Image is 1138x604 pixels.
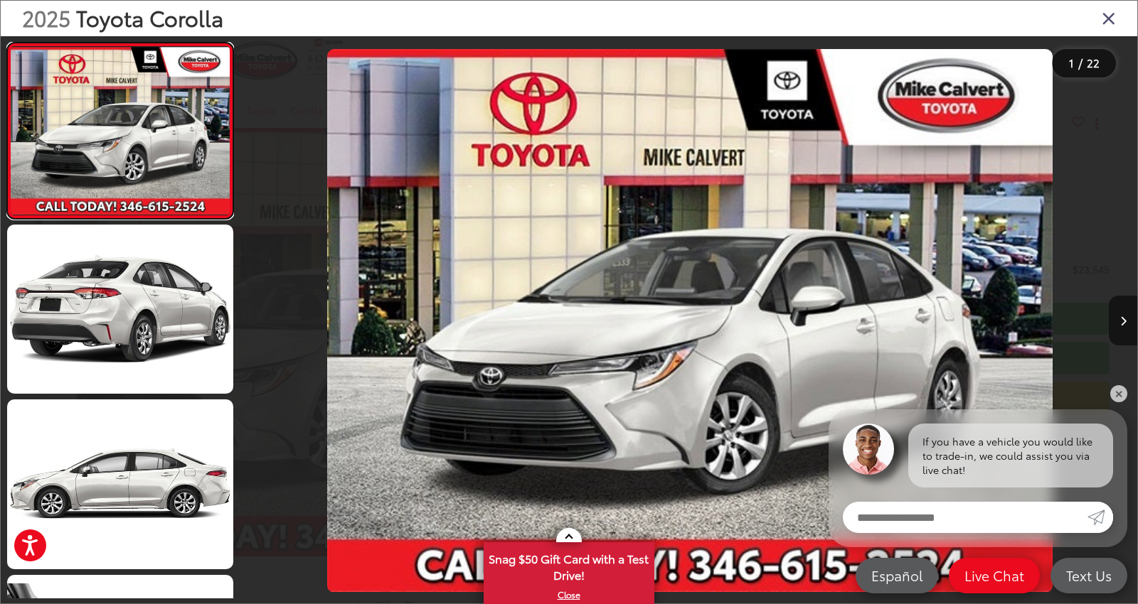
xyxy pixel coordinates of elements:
button: Next image [1109,296,1137,345]
img: 2025 Toyota Corolla LE [9,47,232,214]
a: Text Us [1051,558,1127,593]
span: 22 [1087,55,1100,70]
span: Live Chat [957,566,1031,584]
span: Español [864,566,930,584]
span: Toyota Corolla [76,2,223,33]
span: Text Us [1059,566,1119,584]
input: Enter your message [843,502,1088,533]
span: Snag $50 Gift Card with a Test Drive! [485,544,653,587]
span: / [1077,58,1084,68]
span: 2025 [22,2,70,33]
a: Submit [1088,502,1113,533]
div: 2025 Toyota Corolla LE 0 [243,49,1137,593]
div: If you have a vehicle you would like to trade-in, we could assist you via live chat! [908,424,1113,487]
img: 2025 Toyota Corolla LE [327,49,1053,593]
span: 1 [1069,55,1074,70]
img: 2025 Toyota Corolla LE [5,398,235,571]
img: Agent profile photo [843,424,894,475]
a: Live Chat [949,558,1040,593]
img: 2025 Toyota Corolla LE [5,223,235,396]
i: Close gallery [1102,9,1116,27]
a: Español [856,558,938,593]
